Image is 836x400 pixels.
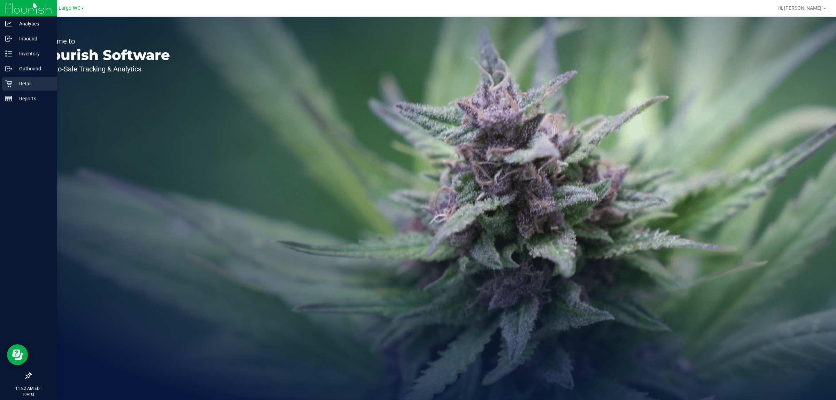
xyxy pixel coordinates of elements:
p: Reports [12,94,54,103]
inline-svg: Analytics [5,20,12,27]
p: 11:22 AM EDT [3,385,54,392]
p: Flourish Software [38,48,170,62]
span: Largo WC [59,5,80,11]
inline-svg: Retail [5,80,12,87]
p: [DATE] [3,392,54,397]
inline-svg: Reports [5,95,12,102]
p: Outbound [12,64,54,73]
p: Retail [12,79,54,88]
inline-svg: Inbound [5,35,12,42]
p: Welcome to [38,38,170,45]
iframe: Resource center [7,344,28,365]
span: Hi, [PERSON_NAME]! [777,5,823,11]
inline-svg: Inventory [5,50,12,57]
p: Analytics [12,20,54,28]
p: Inbound [12,34,54,43]
p: Seed-to-Sale Tracking & Analytics [38,66,170,72]
inline-svg: Outbound [5,65,12,72]
p: Inventory [12,49,54,58]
